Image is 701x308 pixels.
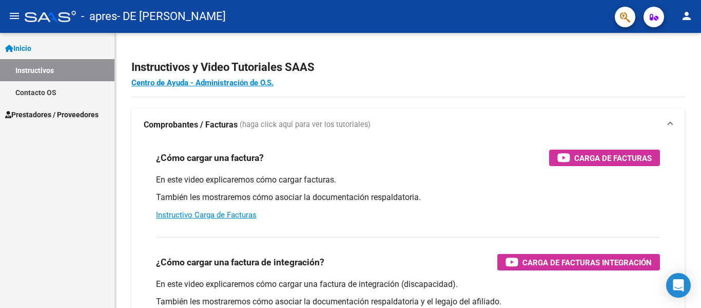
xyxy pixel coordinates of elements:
[81,5,117,28] span: - apres
[5,109,99,120] span: Prestadores / Proveedores
[240,119,371,131] span: (haga click aquí para ver los tutoriales)
[117,5,226,28] span: - DE [PERSON_NAME]
[131,78,274,87] a: Centro de Ayuda - Administración de O.S.
[5,43,31,54] span: Inicio
[666,273,691,298] div: Open Intercom Messenger
[156,192,660,203] p: También les mostraremos cómo asociar la documentación respaldatoria.
[549,150,660,166] button: Carga de Facturas
[131,58,685,77] h2: Instructivos y Video Tutoriales SAAS
[144,119,238,131] strong: Comprobantes / Facturas
[131,108,685,141] mat-expansion-panel-header: Comprobantes / Facturas (haga click aquí para ver los tutoriales)
[8,10,21,22] mat-icon: menu
[156,151,264,165] h3: ¿Cómo cargar una factura?
[574,152,652,165] span: Carga de Facturas
[680,10,693,22] mat-icon: person
[156,174,660,186] p: En este video explicaremos cómo cargar facturas.
[156,279,660,290] p: En este video explicaremos cómo cargar una factura de integración (discapacidad).
[156,296,660,307] p: También les mostraremos cómo asociar la documentación respaldatoria y el legajo del afiliado.
[497,254,660,270] button: Carga de Facturas Integración
[156,255,324,269] h3: ¿Cómo cargar una factura de integración?
[522,256,652,269] span: Carga de Facturas Integración
[156,210,257,220] a: Instructivo Carga de Facturas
